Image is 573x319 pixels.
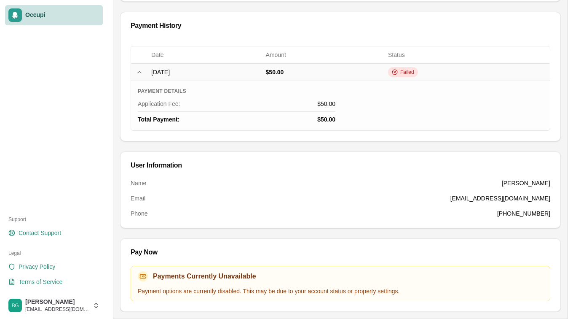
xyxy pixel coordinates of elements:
[8,299,22,312] img: Briana Gray
[317,100,335,108] span: $50.00
[5,275,103,289] a: Terms of Service
[131,209,147,218] dt: Phone
[131,22,550,29] div: Payment History
[25,306,89,313] span: [EMAIL_ADDRESS][DOMAIN_NAME]
[5,295,103,316] button: Briana Gray[PERSON_NAME][EMAIL_ADDRESS][DOMAIN_NAME]
[138,115,179,124] span: Total Payment:
[131,162,550,169] div: User Information
[131,194,145,203] dt: Email
[317,115,335,124] span: $50.00
[5,213,103,226] div: Support
[400,69,414,76] span: Failed
[19,278,62,286] span: Terms of Service
[25,11,99,19] span: Occupi
[450,194,550,203] dd: [EMAIL_ADDRESS][DOMAIN_NAME]
[5,226,103,240] a: Contact Support
[385,46,550,63] th: Status
[138,287,543,296] p: Payment options are currently disabled. This may be due to your account status or property settings.
[262,46,385,63] th: Amount
[5,246,103,260] div: Legal
[148,46,262,63] th: Date
[502,179,550,187] dd: [PERSON_NAME]
[25,298,89,306] span: [PERSON_NAME]
[131,179,146,187] dt: Name
[151,69,170,76] span: [DATE]
[19,262,55,271] span: Privacy Policy
[5,260,103,273] a: Privacy Policy
[19,229,61,237] span: Contact Support
[138,100,180,108] span: Application Fee :
[5,5,103,25] a: Occupi
[138,88,335,95] h4: Payment Details
[153,271,256,281] h3: Payments Currently Unavailable
[131,249,550,256] div: Pay Now
[497,209,550,218] dd: [PHONE_NUMBER]
[266,69,284,76] span: $50.00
